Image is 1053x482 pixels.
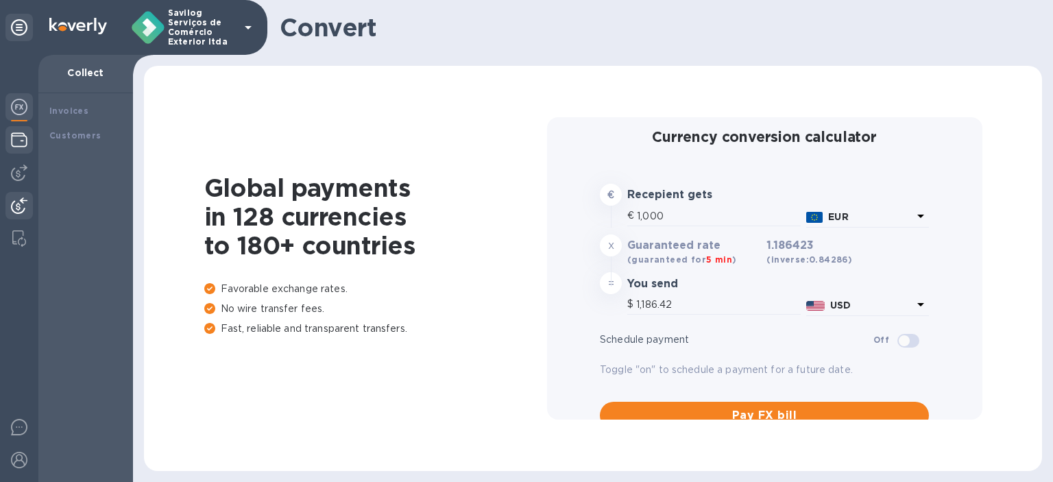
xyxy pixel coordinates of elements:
[828,211,848,222] b: EUR
[600,402,929,429] button: Pay FX bill
[607,189,614,200] strong: €
[627,189,761,202] h3: Recepient gets
[627,278,761,291] h3: You send
[204,173,547,260] h1: Global payments in 128 currencies to 180+ countries
[49,130,101,141] b: Customers
[600,363,929,377] p: Toggle "on" to schedule a payment for a future date.
[204,302,547,316] p: No wire transfer fees.
[636,294,801,315] input: Amount
[706,254,732,265] span: 5 min
[637,206,801,226] input: Amount
[49,66,122,80] p: Collect
[873,335,889,345] b: Off
[280,13,1031,42] h1: Convert
[627,239,761,252] h3: Guaranteed rate
[627,206,637,226] div: €
[600,128,929,145] h2: Currency conversion calculator
[204,322,547,336] p: Fast, reliable and transparent transfers.
[627,254,736,265] b: (guaranteed for )
[806,301,825,311] img: USD
[11,99,27,115] img: Foreign exchange
[600,333,873,347] p: Schedule payment
[830,300,851,311] b: USD
[49,106,88,116] b: Invoices
[627,294,636,315] div: $
[766,239,852,267] h3: 1.186423
[49,18,107,34] img: Logo
[11,132,27,148] img: Wallets
[600,234,622,256] div: x
[766,254,852,265] b: (inverse: 0.84286 )
[611,407,918,424] span: Pay FX bill
[204,282,547,296] p: Favorable exchange rates.
[600,272,622,294] div: =
[168,8,237,47] p: Savilog Serviços de Comércio Exterior ltda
